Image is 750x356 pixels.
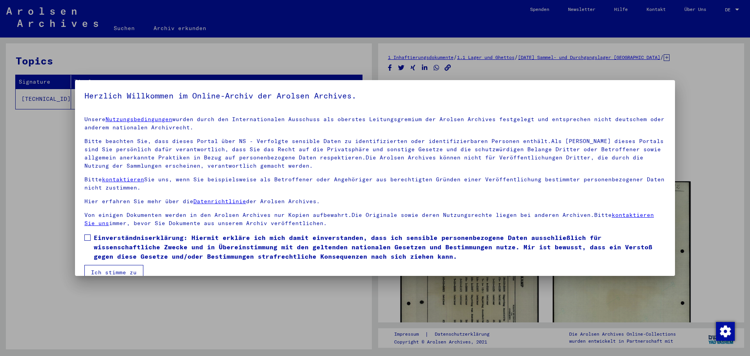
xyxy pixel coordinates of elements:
button: Ich stimme zu [84,265,143,280]
span: Einverständniserklärung: Hiermit erkläre ich mich damit einverstanden, dass ich sensible personen... [94,233,666,261]
p: Bitte Sie uns, wenn Sie beispielsweise als Betroffener oder Angehöriger aus berechtigten Gründen ... [84,175,666,192]
a: kontaktieren Sie uns [84,211,654,227]
div: Zustimmung ändern [716,322,734,340]
p: Von einigen Dokumenten werden in den Arolsen Archives nur Kopien aufbewahrt.Die Originale sowie d... [84,211,666,227]
p: Unsere wurden durch den Internationalen Ausschuss als oberstes Leitungsgremium der Arolsen Archiv... [84,115,666,132]
a: Datenrichtlinie [193,198,246,205]
a: kontaktieren [102,176,144,183]
p: Hier erfahren Sie mehr über die der Arolsen Archives. [84,197,666,206]
a: Nutzungsbedingungen [105,116,172,123]
p: Bitte beachten Sie, dass dieses Portal über NS - Verfolgte sensible Daten zu identifizierten oder... [84,137,666,170]
h5: Herzlich Willkommen im Online-Archiv der Arolsen Archives. [84,89,666,102]
img: Zustimmung ändern [716,322,735,341]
